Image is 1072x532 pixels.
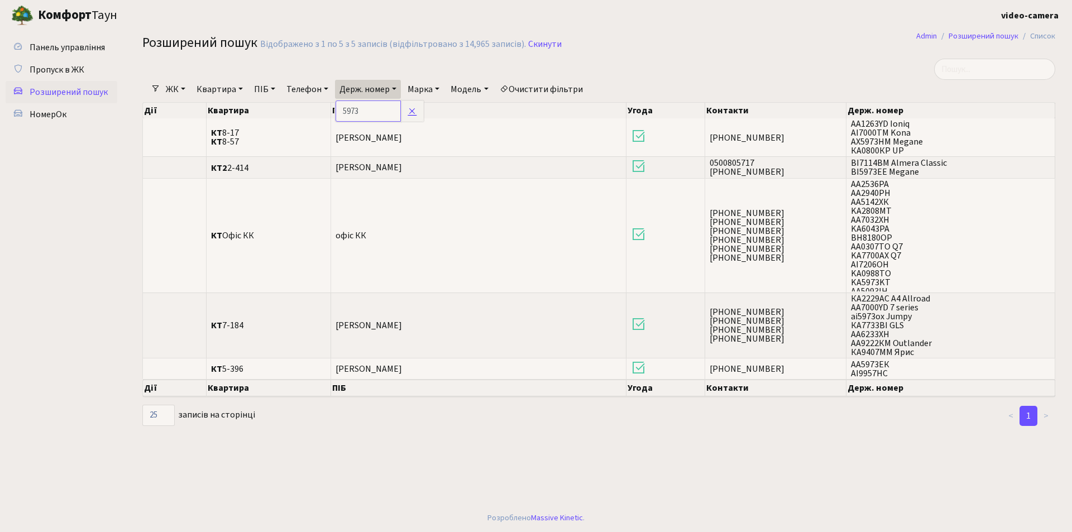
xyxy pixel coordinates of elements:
[211,128,326,146] span: 8-17 8-57
[11,4,33,27] img: logo.png
[851,180,1050,291] span: АА2536РА АА2940РН АА5142ХК KA2808MT АА7032ХН KA6043PA ВН8180ОР AA0307TO Q7 KA7700AX Q7 AI7206OH K...
[934,59,1055,80] input: Пошук...
[211,319,222,332] b: КТ
[6,81,117,103] a: Розширений пошук
[38,6,92,24] b: Комфорт
[207,103,331,118] th: Квартира
[143,103,207,118] th: Дії
[192,80,247,99] a: Квартира
[710,159,841,176] span: 0500805717 [PHONE_NUMBER]
[211,136,222,148] b: КТ
[846,380,1055,396] th: Держ. номер
[851,159,1050,176] span: ВІ7114ВМ Almera Classic ВІ5973ЕЕ Megane
[531,512,583,524] a: Massive Kinetic
[331,380,626,396] th: ПІБ
[211,229,222,242] b: КТ
[6,59,117,81] a: Пропуск в ЖК
[336,363,402,375] span: [PERSON_NAME]
[705,380,846,396] th: Контакти
[710,133,841,142] span: [PHONE_NUMBER]
[260,39,526,50] div: Відображено з 1 по 5 з 5 записів (відфільтровано з 14,965 записів).
[710,209,841,262] span: [PHONE_NUMBER] [PHONE_NUMBER] [PHONE_NUMBER] [PHONE_NUMBER] [PHONE_NUMBER] [PHONE_NUMBER]
[403,80,444,99] a: Марка
[250,80,280,99] a: ПІБ
[30,64,84,76] span: Пропуск в ЖК
[846,103,1055,118] th: Держ. номер
[710,365,841,373] span: [PHONE_NUMBER]
[140,6,167,25] button: Переключити навігацію
[336,229,366,242] span: офіс КК
[446,80,492,99] a: Модель
[487,512,585,524] div: Розроблено .
[1001,9,1059,22] a: video-camera
[336,319,402,332] span: [PERSON_NAME]
[336,132,402,144] span: [PERSON_NAME]
[6,103,117,126] a: НомерОк
[949,30,1018,42] a: Розширений пошук
[1020,406,1037,426] a: 1
[30,86,108,98] span: Розширений пошук
[626,380,705,396] th: Угода
[142,33,257,52] span: Розширений пошук
[528,39,562,50] a: Скинути
[30,41,105,54] span: Панель управління
[30,108,66,121] span: НомерОк
[331,103,626,118] th: ПІБ
[282,80,333,99] a: Телефон
[142,405,255,426] label: записів на сторінці
[626,103,705,118] th: Угода
[142,405,175,426] select: записів на сторінці
[211,164,326,172] span: 2-414
[211,363,222,375] b: КТ
[1018,30,1055,42] li: Список
[899,25,1072,48] nav: breadcrumb
[207,380,331,396] th: Квартира
[211,231,326,240] span: Офіс КК
[161,80,190,99] a: ЖК
[336,162,402,174] span: [PERSON_NAME]
[211,127,222,139] b: КТ
[851,119,1050,155] span: АА1263YD Ioniq АІ7000ТМ Kona АХ5973НМ Megane КА0800КР UP
[495,80,587,99] a: Очистити фільтри
[916,30,937,42] a: Admin
[211,321,326,330] span: 7-184
[705,103,846,118] th: Контакти
[710,308,841,343] span: [PHONE_NUMBER] [PHONE_NUMBER] [PHONE_NUMBER] [PHONE_NUMBER]
[851,360,1050,378] span: АА5973ЕК АІ9957НС
[211,365,326,373] span: 5-396
[335,80,401,99] a: Держ. номер
[6,36,117,59] a: Панель управління
[143,380,207,396] th: Дії
[211,162,227,174] b: КТ2
[851,294,1050,357] span: КА2229АС A4 Allroad AA7000YD 7 series ai5973ox Jumpy КА7733ВІ GLS АА6233ХН АА9222КМ Outlander КА9...
[38,6,117,25] span: Таун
